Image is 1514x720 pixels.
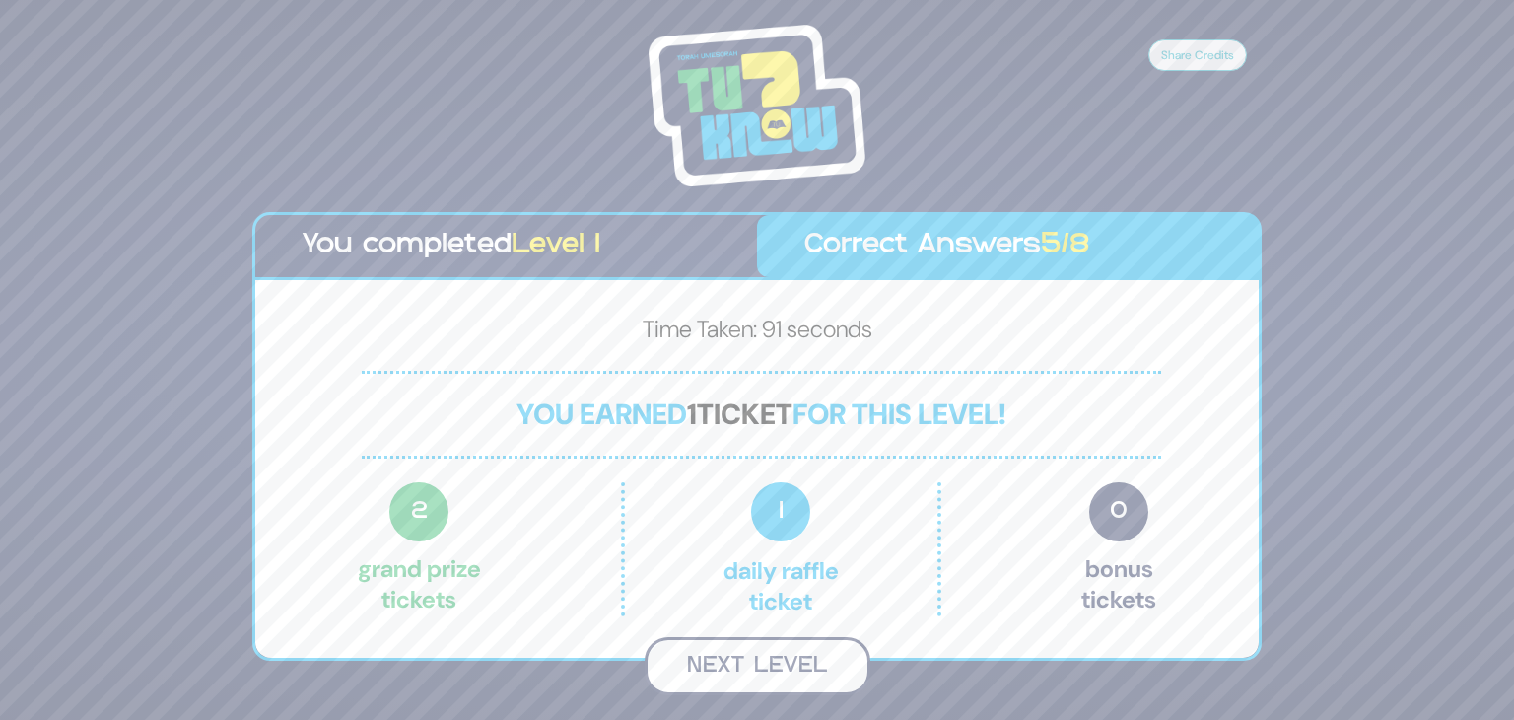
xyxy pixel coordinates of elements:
span: 0 [1089,482,1148,541]
button: Share Credits [1148,39,1247,71]
span: 2 [389,482,448,541]
img: Tournament Logo [649,25,865,186]
p: Grand Prize tickets [358,482,481,616]
span: You earned for this level! [516,396,1006,433]
span: 5/8 [1041,233,1090,258]
p: Time Taken: 91 seconds [287,312,1227,355]
span: 1 [687,396,697,433]
button: Next Level [645,637,870,695]
span: ticket [697,396,792,433]
p: Correct Answers [804,225,1211,267]
span: 1 [751,482,810,541]
p: You completed [303,225,710,267]
p: Daily Raffle ticket [666,482,895,616]
p: Bonus tickets [1081,482,1156,616]
span: Level 1 [512,233,600,258]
